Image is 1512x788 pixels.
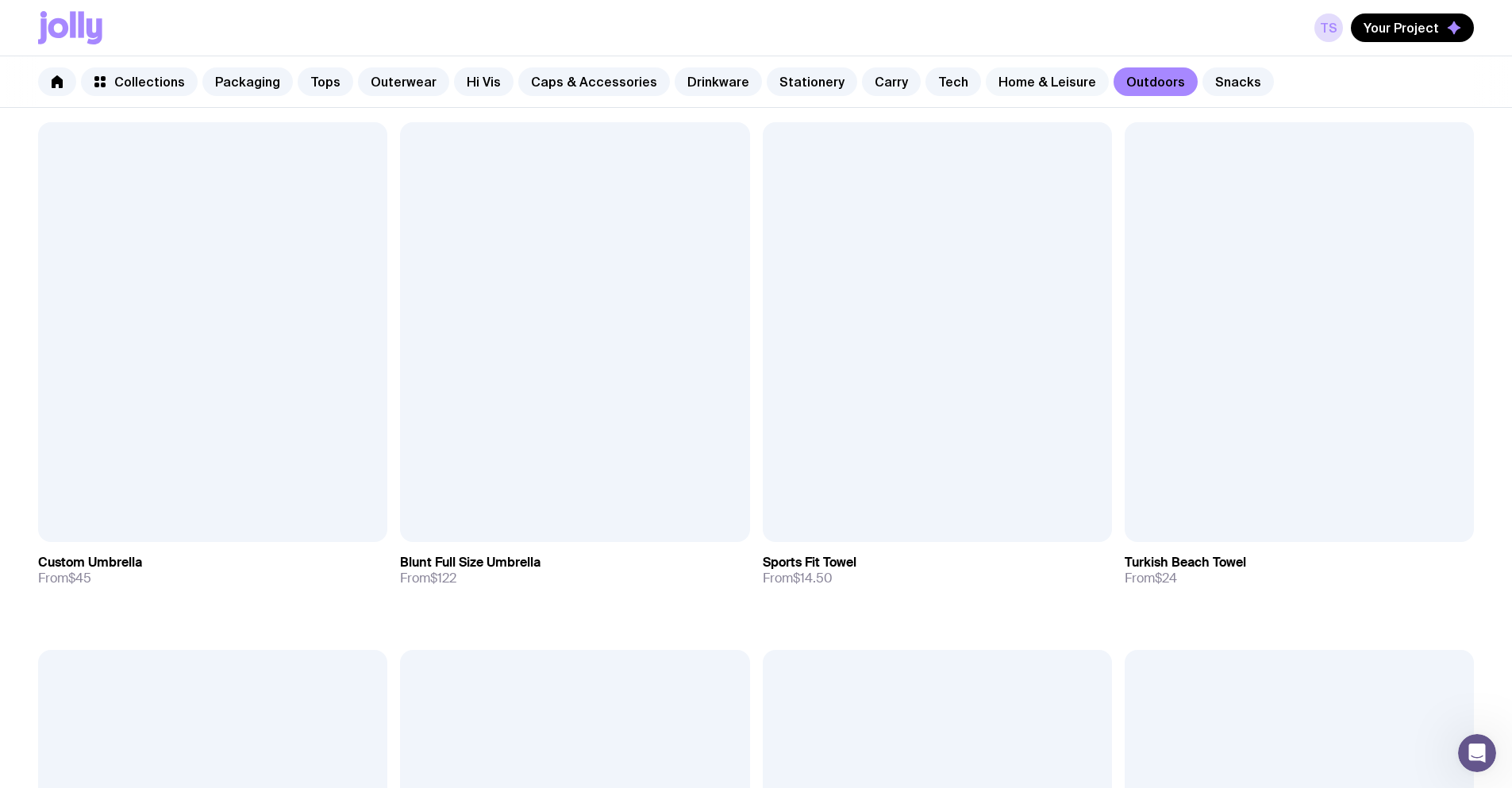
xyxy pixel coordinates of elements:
[430,570,456,586] span: $122
[298,67,353,96] a: Tops
[675,67,762,96] a: Drinkware
[38,571,91,586] span: From
[1202,67,1274,96] a: Snacks
[1125,555,1246,571] h3: Turkish Beach Towel
[1458,734,1496,772] iframe: Intercom live chat
[763,555,856,571] h3: Sports Fit Towel
[1314,13,1343,42] a: TS
[1125,571,1177,586] span: From
[767,67,857,96] a: Stationery
[38,555,142,571] h3: Custom Umbrella
[68,570,91,586] span: $45
[925,67,981,96] a: Tech
[400,542,749,599] a: Blunt Full Size UmbrellaFrom$122
[986,67,1109,96] a: Home & Leisure
[763,571,833,586] span: From
[358,67,449,96] a: Outerwear
[1364,20,1439,36] span: Your Project
[1351,13,1474,42] button: Your Project
[793,570,833,586] span: $14.50
[862,67,921,96] a: Carry
[38,542,387,599] a: Custom UmbrellaFrom$45
[518,67,670,96] a: Caps & Accessories
[454,67,514,96] a: Hi Vis
[1155,570,1177,586] span: $24
[1114,67,1198,96] a: Outdoors
[202,67,293,96] a: Packaging
[400,571,456,586] span: From
[81,67,198,96] a: Collections
[400,555,541,571] h3: Blunt Full Size Umbrella
[1125,542,1474,599] a: Turkish Beach TowelFrom$24
[763,542,1112,599] a: Sports Fit TowelFrom$14.50
[114,74,185,90] span: Collections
